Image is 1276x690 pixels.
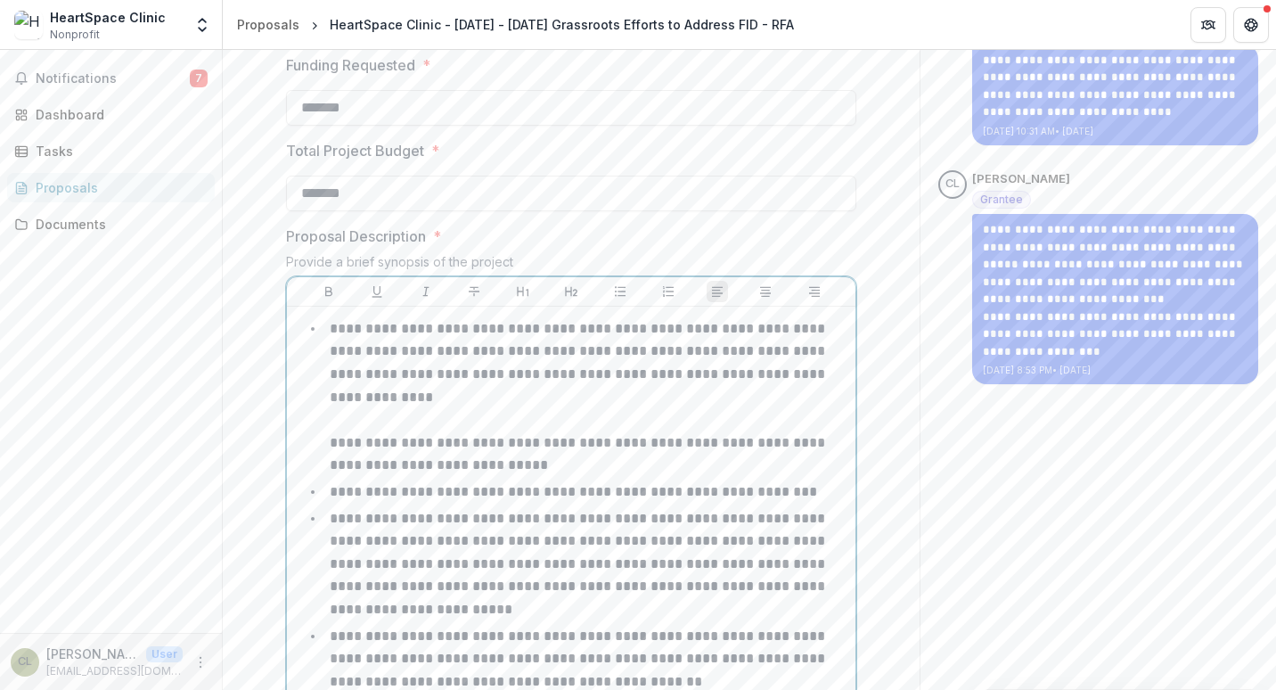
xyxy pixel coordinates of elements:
[18,656,32,668] div: Chris Lawrence
[512,281,534,302] button: Heading 1
[230,12,801,37] nav: breadcrumb
[804,281,825,302] button: Align Right
[36,71,190,86] span: Notifications
[7,64,215,93] button: Notifications7
[46,663,183,679] p: [EMAIL_ADDRESS][DOMAIN_NAME]
[230,12,307,37] a: Proposals
[7,209,215,239] a: Documents
[707,281,728,302] button: Align Left
[286,226,426,247] p: Proposal Description
[14,11,43,39] img: HeartSpace Clinic
[286,140,424,161] p: Total Project Budget
[983,364,1247,377] p: [DATE] 8:53 PM • [DATE]
[1190,7,1226,43] button: Partners
[755,281,776,302] button: Align Center
[983,125,1247,138] p: [DATE] 10:31 AM • [DATE]
[146,646,183,662] p: User
[330,15,794,34] div: HeartSpace Clinic - [DATE] - [DATE] Grassroots Efforts to Address FID - RFA
[50,8,166,27] div: HeartSpace Clinic
[972,170,1070,188] p: [PERSON_NAME]
[190,70,208,87] span: 7
[415,281,437,302] button: Italicize
[286,254,856,276] div: Provide a brief synopsis of the project
[980,193,1023,206] span: Grantee
[50,27,100,43] span: Nonprofit
[36,105,200,124] div: Dashboard
[945,178,960,190] div: Chris Lawrence
[318,281,339,302] button: Bold
[46,645,139,663] p: [PERSON_NAME]
[237,15,299,34] div: Proposals
[190,652,211,673] button: More
[463,281,485,302] button: Strike
[658,281,679,302] button: Ordered List
[7,173,215,202] a: Proposals
[366,281,388,302] button: Underline
[190,7,215,43] button: Open entity switcher
[609,281,631,302] button: Bullet List
[36,178,200,197] div: Proposals
[286,54,415,76] p: Funding Requested
[7,100,215,129] a: Dashboard
[36,215,200,234] div: Documents
[560,281,582,302] button: Heading 2
[7,136,215,166] a: Tasks
[1233,7,1269,43] button: Get Help
[36,142,200,160] div: Tasks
